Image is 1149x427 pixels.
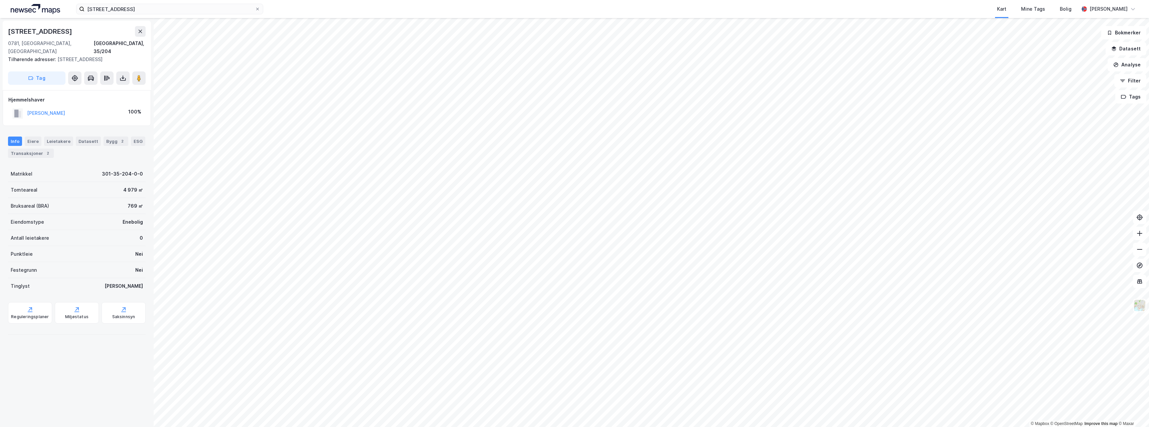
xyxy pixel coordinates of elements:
div: Eiendomstype [11,218,44,226]
div: Bygg [104,137,128,146]
div: 0 [140,234,143,242]
div: Leietakere [44,137,73,146]
div: 4 979 ㎡ [123,186,143,194]
button: Tags [1115,90,1146,103]
div: Antall leietakere [11,234,49,242]
div: Bruksareal (BRA) [11,202,49,210]
button: Datasett [1106,42,1146,55]
div: Enebolig [123,218,143,226]
div: [STREET_ADDRESS] [8,55,140,63]
a: OpenStreetMap [1050,421,1083,426]
div: Tomteareal [11,186,37,194]
button: Analyse [1108,58,1146,71]
button: Bokmerker [1101,26,1146,39]
img: logo.a4113a55bc3d86da70a041830d287a7e.svg [11,4,60,14]
div: [PERSON_NAME] [105,282,143,290]
div: Hjemmelshaver [8,96,145,104]
div: Festegrunn [11,266,37,274]
div: Reguleringsplaner [11,314,49,319]
div: Mine Tags [1021,5,1045,13]
div: 0781, [GEOGRAPHIC_DATA], [GEOGRAPHIC_DATA] [8,39,94,55]
a: Improve this map [1085,421,1118,426]
div: Datasett [76,137,101,146]
div: 2 [119,138,126,145]
a: Mapbox [1031,421,1049,426]
div: 100% [128,108,141,116]
input: Søk på adresse, matrikkel, gårdeiere, leietakere eller personer [85,4,255,14]
img: Z [1133,299,1146,312]
div: [STREET_ADDRESS] [8,26,73,37]
div: Kart [997,5,1006,13]
div: Bolig [1060,5,1072,13]
button: Tag [8,71,65,85]
div: Saksinnsyn [112,314,135,319]
span: Tilhørende adresser: [8,56,57,62]
div: Tinglyst [11,282,30,290]
div: 301-35-204-0-0 [102,170,143,178]
iframe: Chat Widget [1116,395,1149,427]
div: ESG [131,137,145,146]
div: 769 ㎡ [128,202,143,210]
div: Punktleie [11,250,33,258]
div: Miljøstatus [65,314,89,319]
div: [PERSON_NAME] [1090,5,1128,13]
div: Nei [135,250,143,258]
div: Nei [135,266,143,274]
div: Info [8,137,22,146]
div: Transaksjoner [8,149,54,158]
button: Filter [1114,74,1146,87]
div: [GEOGRAPHIC_DATA], 35/204 [94,39,146,55]
div: Eiere [25,137,41,146]
div: Matrikkel [11,170,32,178]
div: 2 [44,150,51,157]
